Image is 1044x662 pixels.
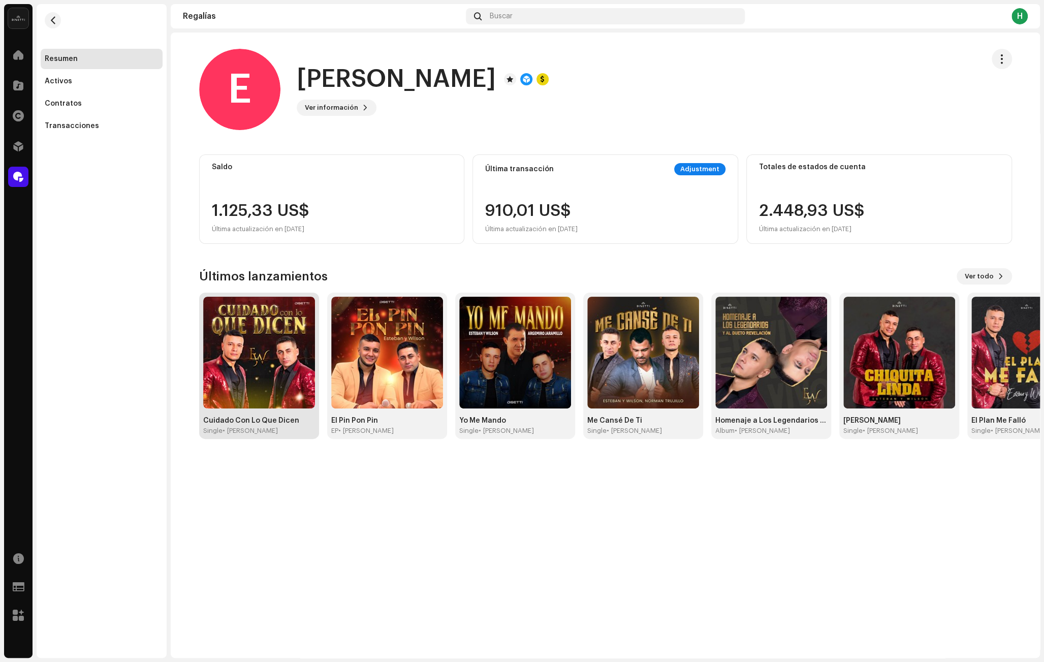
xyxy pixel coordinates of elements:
div: EP [331,427,338,435]
div: Single [203,427,223,435]
img: e5685716-6fff-4f7c-aeef-263c3c6cb359 [459,297,571,408]
div: • [PERSON_NAME] [338,427,394,435]
div: • [PERSON_NAME] [607,427,662,435]
re-o-card-value: Saldo [199,154,465,244]
re-o-card-value: Totales de estados de cuenta [746,154,1012,244]
img: 308e43fe-6b15-4421-93a1-d98a28577537 [331,297,443,408]
div: Single [587,427,607,435]
div: • [PERSON_NAME] [223,427,278,435]
span: Ver todo [965,266,994,287]
div: H [1011,8,1028,24]
div: Album [715,427,735,435]
div: Resumen [45,55,78,63]
div: E [199,49,280,130]
div: Single [843,427,863,435]
re-m-nav-item: Resumen [41,49,163,69]
img: 3f761bf7-b904-42fe-bcbb-ae76fed81c2d [715,297,827,408]
div: • [PERSON_NAME] [863,427,918,435]
div: Adjustment [674,163,725,175]
re-m-nav-item: Activos [41,71,163,91]
div: Última actualización en [DATE] [485,223,578,235]
div: [PERSON_NAME] [843,417,955,425]
div: Última actualización en [DATE] [759,223,865,235]
div: El Pin Pon Pin [331,417,443,425]
div: • [PERSON_NAME] [735,427,790,435]
h1: [PERSON_NAME] [297,63,496,96]
span: Ver información [305,98,358,118]
h3: Últimos lanzamientos [199,268,328,285]
div: Cuidado Con Lo Que Dicen [203,417,315,425]
div: Activos [45,77,72,85]
div: Saldo [212,163,452,171]
img: 02a7c2d3-3c89-4098-b12f-2ff2945c95ee [8,8,28,28]
img: b3a3eaac-faa5-4a64-9ad8-d7403800e7cf [203,297,315,408]
div: Yo Me Mando [459,417,571,425]
div: Última transacción [485,165,554,173]
re-m-nav-item: Contratos [41,93,163,114]
button: Ver todo [957,268,1012,285]
button: Ver información [297,100,376,116]
div: Single [459,427,479,435]
re-m-nav-item: Transacciones [41,116,163,136]
span: Buscar [490,12,513,20]
div: Me Cansé De Ti [587,417,699,425]
div: Regalías [183,12,462,20]
img: 6bdab28f-fe4a-489a-8a71-d56ca9584162 [843,297,955,408]
div: Contratos [45,100,82,108]
div: Totales de estados de cuenta [759,163,999,171]
img: 5274c74d-6431-4ae2-81d3-dd23fe2b5f55 [587,297,699,408]
div: Single [971,427,991,435]
div: Última actualización en [DATE] [212,223,309,235]
div: Transacciones [45,122,99,130]
div: • [PERSON_NAME] [479,427,534,435]
div: Homenaje a Los Legendarios y Al Dueto Revelación [715,417,827,425]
